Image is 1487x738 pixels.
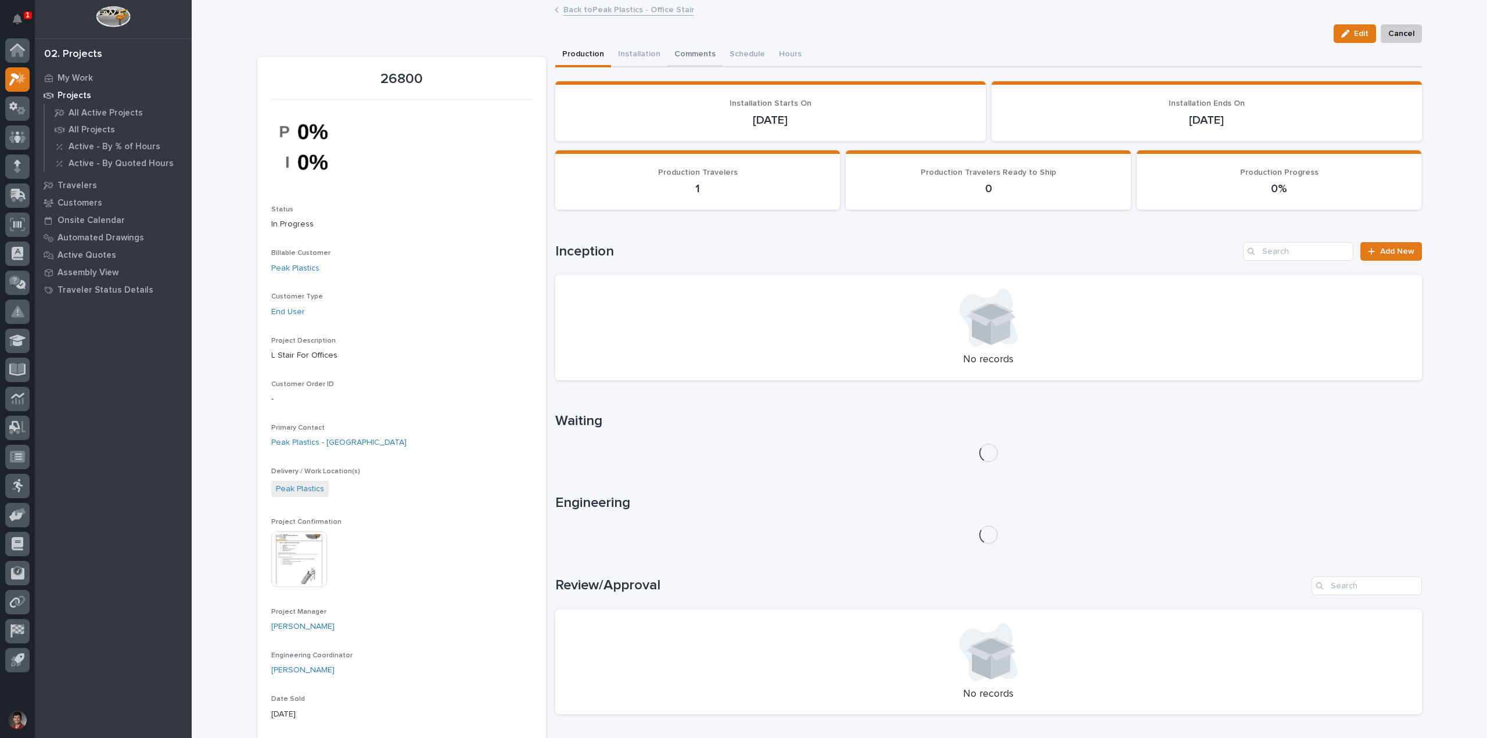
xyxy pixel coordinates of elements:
[569,688,1408,701] p: No records
[271,350,532,362] p: L Stair For Offices
[1169,99,1245,107] span: Installation Ends On
[271,71,532,88] p: 26800
[69,125,115,135] p: All Projects
[1388,27,1414,41] span: Cancel
[35,69,192,87] a: My Work
[555,43,611,67] button: Production
[271,337,336,344] span: Project Description
[58,91,91,101] p: Projects
[271,206,293,213] span: Status
[555,413,1422,430] h1: Waiting
[5,708,30,732] button: users-avatar
[58,233,144,243] p: Automated Drawings
[271,519,342,525] span: Project Confirmation
[569,182,827,196] p: 1
[45,105,192,121] a: All Active Projects
[45,121,192,138] a: All Projects
[723,43,772,67] button: Schedule
[860,182,1117,196] p: 0
[611,43,667,67] button: Installation
[271,708,532,721] p: [DATE]
[69,108,143,118] p: All Active Projects
[667,43,723,67] button: Comments
[58,181,97,191] p: Travelers
[1360,242,1421,261] a: Add New
[1354,28,1369,39] span: Edit
[35,246,192,264] a: Active Quotes
[1312,577,1422,595] input: Search
[730,99,811,107] span: Installation Starts On
[58,215,125,226] p: Onsite Calendar
[271,250,331,257] span: Billable Customer
[271,609,326,615] span: Project Manager
[15,14,30,33] div: Notifications1
[658,168,738,177] span: Production Travelers
[555,577,1307,594] h1: Review/Approval
[45,138,192,154] a: Active - By % of Hours
[1380,247,1414,255] span: Add New
[69,159,174,169] p: Active - By Quoted Hours
[1005,113,1408,127] p: [DATE]
[26,11,30,19] p: 1
[271,437,407,449] a: Peak Plastics - [GEOGRAPHIC_DATA]
[555,243,1239,260] h1: Inception
[58,250,116,261] p: Active Quotes
[1334,24,1376,43] button: Edit
[58,268,118,278] p: Assembly View
[96,6,130,27] img: Workspace Logo
[35,87,192,104] a: Projects
[555,495,1422,512] h1: Engineering
[271,306,305,318] a: End User
[569,113,972,127] p: [DATE]
[1381,24,1422,43] button: Cancel
[271,218,532,231] p: In Progress
[58,285,153,296] p: Traveler Status Details
[563,2,694,16] a: Back toPeak Plastics - Office Stair
[35,177,192,194] a: Travelers
[45,155,192,171] a: Active - By Quoted Hours
[69,142,160,152] p: Active - By % of Hours
[271,468,360,475] span: Delivery / Work Location(s)
[58,73,93,84] p: My Work
[58,198,102,208] p: Customers
[271,262,319,275] a: Peak Plastics
[271,696,305,703] span: Date Sold
[271,664,335,676] a: [PERSON_NAME]
[772,43,809,67] button: Hours
[276,483,324,495] a: Peak Plastics
[271,293,323,300] span: Customer Type
[569,354,1408,366] p: No records
[35,194,192,211] a: Customers
[271,652,353,659] span: Engineering Coordinator
[1243,242,1353,261] input: Search
[271,393,532,405] p: -
[1151,182,1408,196] p: 0%
[5,7,30,31] button: Notifications
[35,211,192,229] a: Onsite Calendar
[1240,168,1319,177] span: Production Progress
[271,381,334,388] span: Customer Order ID
[271,424,325,431] span: Primary Contact
[35,281,192,298] a: Traveler Status Details
[35,264,192,281] a: Assembly View
[921,168,1056,177] span: Production Travelers Ready to Ship
[271,107,358,187] img: ttOluntVKnj6hgX9gorxp57XtS2JTCv0aCUHcDmN-QM
[44,48,102,61] div: 02. Projects
[271,621,335,633] a: [PERSON_NAME]
[35,229,192,246] a: Automated Drawings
